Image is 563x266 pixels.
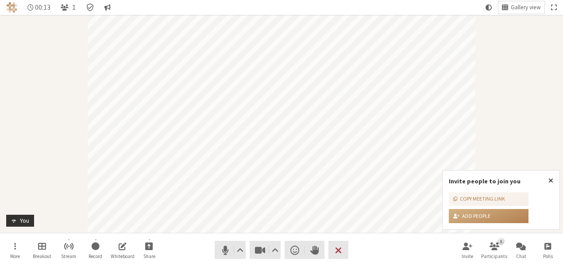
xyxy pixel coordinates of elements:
[449,177,521,185] label: Invite people to join you
[328,241,348,259] button: End or leave meeting
[250,241,281,259] button: Stop video (Alt+V)
[72,4,76,11] span: 1
[285,241,305,259] button: Send a reaction
[498,1,544,14] button: Change layout
[30,238,54,262] button: Manage Breakout Rooms
[56,238,81,262] button: Start streaming
[543,254,553,259] span: Polls
[536,238,560,262] button: Open poll
[497,237,504,244] div: 1
[33,254,51,259] span: Breakout
[57,1,79,14] button: Open participant list
[482,1,495,14] button: Using system theme
[137,238,162,262] button: Start sharing
[24,1,54,14] div: Timer
[455,238,480,262] button: Invite participants (Alt+I)
[83,238,108,262] button: Start recording
[17,216,32,225] div: You
[449,209,528,223] button: Add people
[10,254,20,259] span: More
[449,192,528,206] button: Copy meeting link
[82,1,98,14] div: Meeting details Encryption enabled
[482,238,507,262] button: Open participant list
[462,254,473,259] span: Invite
[110,238,135,262] button: Open shared whiteboard
[101,1,114,14] button: Conversation
[111,254,135,259] span: Whiteboard
[215,241,246,259] button: Mute (Alt+A)
[89,254,102,259] span: Record
[481,254,507,259] span: Participants
[511,4,541,11] span: Gallery view
[7,2,17,13] img: Iotum
[234,241,245,259] button: Audio settings
[305,241,324,259] button: Raise hand
[61,254,76,259] span: Stream
[270,241,281,259] button: Video setting
[453,195,505,203] div: Copy meeting link
[516,254,526,259] span: Chat
[509,238,533,262] button: Open chat
[548,1,560,14] button: Fullscreen
[3,238,27,262] button: Open menu
[143,254,155,259] span: Share
[35,4,50,11] span: 00:13
[542,171,559,191] button: Close popover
